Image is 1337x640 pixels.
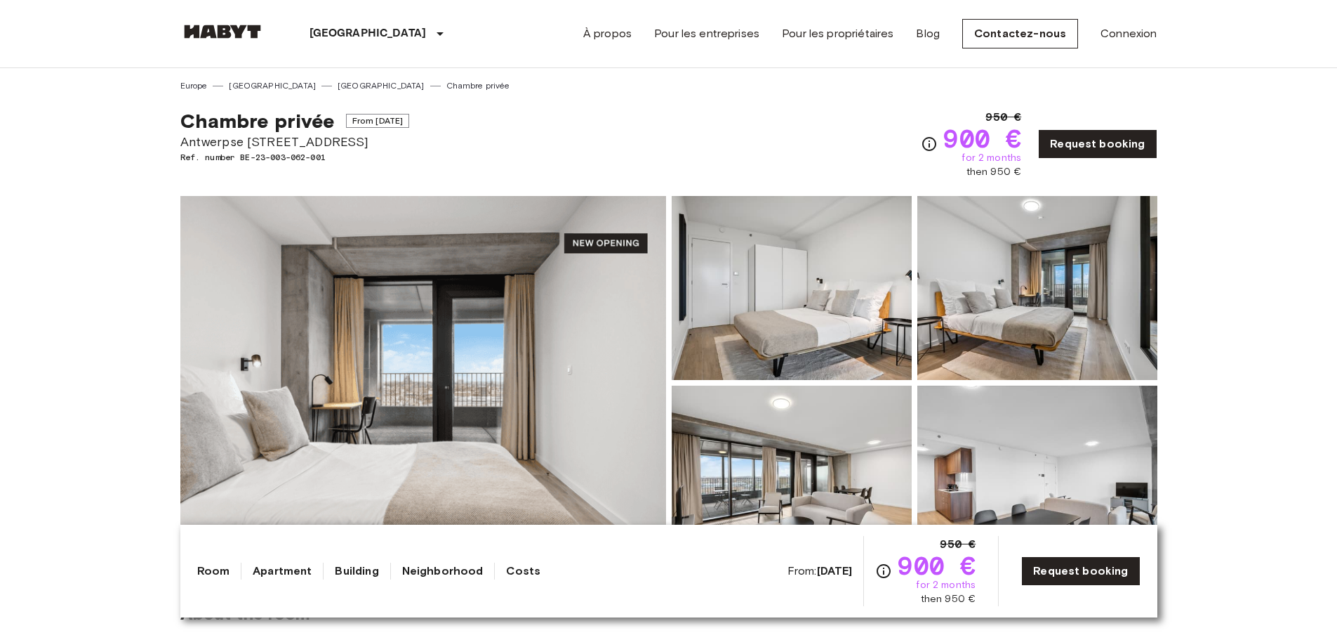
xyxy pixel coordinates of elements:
p: [GEOGRAPHIC_DATA] [310,25,427,42]
img: Habyt [180,25,265,39]
a: Building [335,563,378,580]
span: for 2 months [916,578,976,592]
a: À propos [583,25,632,42]
span: 900 € [898,553,976,578]
span: Ref. number BE-23-003-062-001 [180,151,410,164]
a: [GEOGRAPHIC_DATA] [338,79,425,92]
b: [DATE] [817,564,853,577]
span: From: [787,563,853,579]
a: Pour les entreprises [654,25,759,42]
a: Europe [180,79,208,92]
img: Marketing picture of unit BE-23-003-062-001 [180,196,666,570]
span: Antwerpse [STREET_ADDRESS] [180,133,410,151]
img: Picture of unit BE-23-003-062-001 [917,196,1157,380]
img: Picture of unit BE-23-003-062-001 [917,386,1157,570]
span: 950 € [985,109,1021,126]
span: for 2 months [962,151,1021,165]
svg: Check cost overview for full price breakdown. Please note that discounts apply to new joiners onl... [921,136,938,152]
span: then 950 € [921,592,976,606]
a: Neighborhood [402,563,484,580]
img: Picture of unit BE-23-003-062-001 [672,386,912,570]
a: Contactez-nous [962,19,1078,48]
span: From [DATE] [346,114,410,128]
svg: Check cost overview for full price breakdown. Please note that discounts apply to new joiners onl... [875,563,892,580]
a: Request booking [1021,556,1140,586]
a: Request booking [1038,129,1157,159]
span: then 950 € [966,165,1022,179]
span: 950 € [940,536,976,553]
span: Chambre privée [180,109,335,133]
a: Apartment [253,563,312,580]
a: Room [197,563,230,580]
a: Blog [916,25,940,42]
a: Chambre privée [446,79,510,92]
a: [GEOGRAPHIC_DATA] [229,79,316,92]
a: Costs [506,563,540,580]
a: Connexion [1100,25,1157,42]
span: 900 € [943,126,1021,151]
img: Picture of unit BE-23-003-062-001 [672,196,912,380]
a: Pour les propriétaires [782,25,893,42]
